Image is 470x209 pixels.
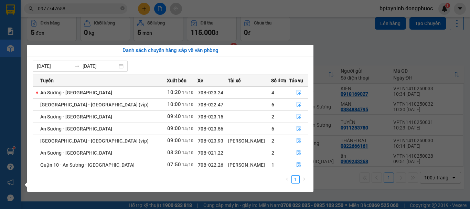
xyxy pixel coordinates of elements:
span: file-done [296,150,301,156]
span: Tác vụ [289,77,303,84]
li: Next Page [300,175,308,184]
span: file-done [296,114,301,119]
div: Danh sách chuyến hàng sắp về văn phòng [33,46,308,55]
span: [GEOGRAPHIC_DATA] - [GEOGRAPHIC_DATA] (vip) [40,138,149,144]
button: file-done [289,159,308,170]
span: An Sương - [GEOGRAPHIC_DATA] [40,150,112,156]
button: file-done [289,135,308,146]
span: 14/10 [182,114,193,119]
div: [PERSON_NAME] [228,137,271,145]
span: Số đơn [271,77,287,84]
span: swap-right [74,63,80,69]
span: 70B-022.47 [198,102,223,107]
span: Tài xế [228,77,241,84]
button: file-done [289,99,308,110]
span: file-done [296,102,301,107]
span: 70B-023.93 [198,138,223,144]
div: [PERSON_NAME] [228,161,271,169]
span: Quận 10 - An Sương - [GEOGRAPHIC_DATA] [40,162,135,168]
span: 07:50 [167,161,181,168]
button: file-done [289,87,308,98]
span: 70B-023.24 [198,90,223,95]
li: 1 [291,175,300,184]
span: Tuyến [40,77,54,84]
span: 6 [271,126,274,132]
a: 1 [292,176,299,183]
span: An Sương - [GEOGRAPHIC_DATA] [40,126,112,132]
span: 10:20 [167,89,181,95]
span: file-done [296,90,301,95]
span: 10:00 [167,101,181,107]
span: to [74,63,80,69]
span: An Sương - [GEOGRAPHIC_DATA] [40,90,112,95]
span: 1 [271,162,274,168]
span: 2 [271,138,274,144]
button: left [283,175,291,184]
span: file-done [296,126,301,132]
span: 09:40 [167,113,181,119]
span: 09:00 [167,137,181,144]
input: Đến ngày [83,62,117,70]
span: right [302,177,306,181]
span: [GEOGRAPHIC_DATA] - [GEOGRAPHIC_DATA] (vip) [40,102,149,107]
span: 08:30 [167,149,181,156]
span: 70B-023.56 [198,126,223,132]
span: Xe [197,77,203,84]
li: Previous Page [283,175,291,184]
span: file-done [296,162,301,168]
button: right [300,175,308,184]
input: Từ ngày [37,62,72,70]
span: 09:00 [167,125,181,132]
button: file-done [289,123,308,134]
span: 14/10 [182,150,193,155]
span: Xuất bến [167,77,186,84]
span: left [285,177,289,181]
span: 70B-023.15 [198,114,223,119]
span: 2 [271,114,274,119]
span: 14/10 [182,138,193,143]
span: An Sương - [GEOGRAPHIC_DATA] [40,114,112,119]
span: 4 [271,90,274,95]
button: file-done [289,147,308,158]
span: file-done [296,138,301,144]
button: file-done [289,111,308,122]
span: 70B-021.22 [198,150,223,156]
span: 70B-022.26 [198,162,223,168]
span: 14/10 [182,90,193,95]
span: 6 [271,102,274,107]
span: 14/10 [182,163,193,167]
span: 14/10 [182,126,193,131]
span: 2 [271,150,274,156]
span: 14/10 [182,102,193,107]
